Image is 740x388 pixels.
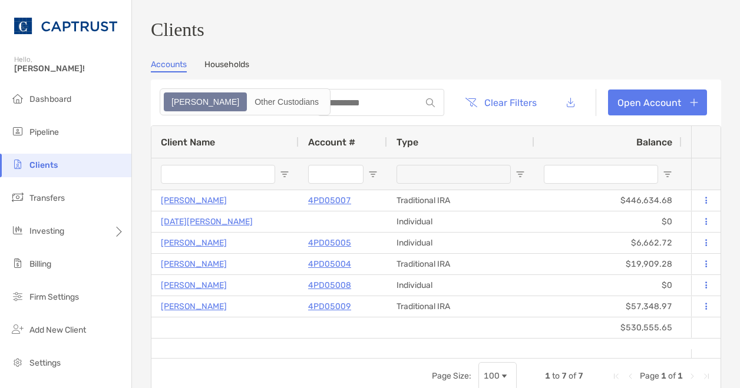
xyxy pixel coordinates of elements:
[516,170,525,179] button: Open Filter Menu
[432,371,471,381] div: Page Size:
[308,257,351,271] a: 4PD05004
[11,355,25,369] img: settings icon
[688,372,697,381] div: Next Page
[426,98,435,107] img: input icon
[308,193,351,208] a: 4PD05007
[534,254,682,274] div: $19,909.28
[578,371,583,381] span: 7
[456,89,546,115] button: Clear Filters
[14,64,124,74] span: [PERSON_NAME]!
[29,226,64,236] span: Investing
[387,296,534,317] div: Traditional IRA
[14,5,117,47] img: CAPTRUST Logo
[534,233,682,253] div: $6,662.72
[11,322,25,336] img: add_new_client icon
[11,289,25,303] img: firm-settings icon
[626,372,635,381] div: Previous Page
[534,317,682,338] div: $530,555.65
[397,137,418,148] span: Type
[534,190,682,211] div: $446,634.68
[387,211,534,232] div: Individual
[204,59,249,72] a: Households
[387,275,534,296] div: Individual
[11,91,25,105] img: dashboard icon
[663,170,672,179] button: Open Filter Menu
[161,236,227,250] a: [PERSON_NAME]
[11,256,25,270] img: billing icon
[161,257,227,271] a: [PERSON_NAME]
[308,299,351,314] a: 4PD05009
[569,371,576,381] span: of
[29,358,61,368] span: Settings
[11,190,25,204] img: transfers icon
[29,160,58,170] span: Clients
[161,137,215,148] span: Client Name
[161,214,253,229] a: [DATE][PERSON_NAME]
[11,124,25,138] img: pipeline icon
[484,371,500,381] div: 100
[151,19,721,41] h3: Clients
[248,94,325,110] div: Other Custodians
[387,190,534,211] div: Traditional IRA
[29,292,79,302] span: Firm Settings
[534,296,682,317] div: $57,348.97
[11,223,25,237] img: investing icon
[161,193,227,208] a: [PERSON_NAME]
[29,94,71,104] span: Dashboard
[561,371,567,381] span: 7
[544,165,658,184] input: Balance Filter Input
[161,299,227,314] a: [PERSON_NAME]
[161,165,275,184] input: Client Name Filter Input
[161,278,227,293] a: [PERSON_NAME]
[11,157,25,171] img: clients icon
[308,165,364,184] input: Account # Filter Input
[151,59,187,72] a: Accounts
[29,127,59,137] span: Pipeline
[552,371,560,381] span: to
[612,372,621,381] div: First Page
[308,278,351,293] a: 4PD05008
[668,371,676,381] span: of
[387,233,534,253] div: Individual
[368,170,378,179] button: Open Filter Menu
[165,94,246,110] div: Zoe
[636,137,672,148] span: Balance
[29,193,65,203] span: Transfers
[678,371,683,381] span: 1
[160,88,331,115] div: segmented control
[608,89,707,115] a: Open Account
[308,236,351,250] a: 4PD05005
[702,372,711,381] div: Last Page
[308,137,355,148] span: Account #
[534,275,682,296] div: $0
[640,371,659,381] span: Page
[29,259,51,269] span: Billing
[29,325,86,335] span: Add New Client
[280,170,289,179] button: Open Filter Menu
[661,371,666,381] span: 1
[545,371,550,381] span: 1
[387,254,534,274] div: Traditional IRA
[534,211,682,232] div: $0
